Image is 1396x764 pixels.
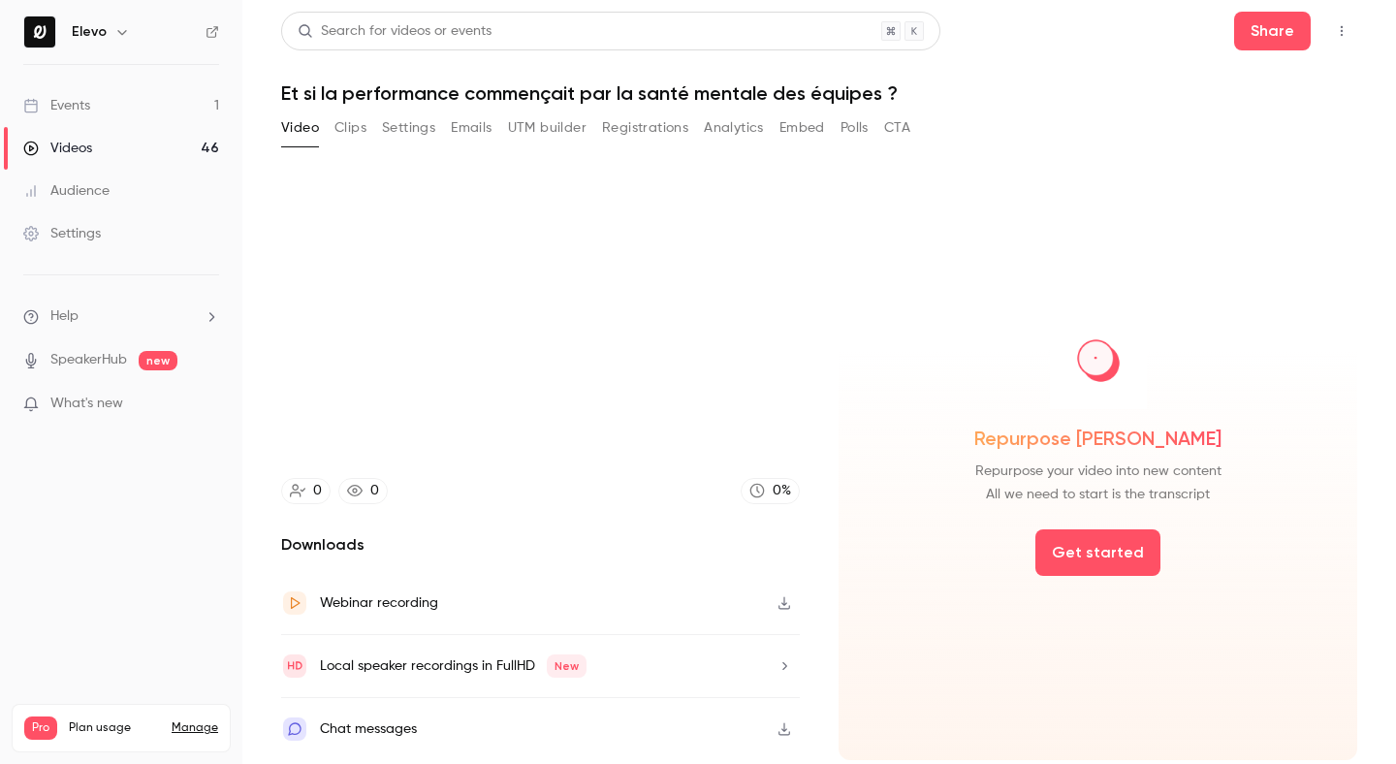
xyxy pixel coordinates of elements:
[320,654,587,678] div: Local speaker recordings in FullHD
[23,306,219,327] li: help-dropdown-opener
[23,181,110,201] div: Audience
[508,112,587,143] button: UTM builder
[50,350,127,370] a: SpeakerHub
[975,460,1221,506] span: Repurpose your video into new content All we need to start is the transcript
[50,394,123,414] span: What's new
[50,306,79,327] span: Help
[24,716,57,740] span: Pro
[172,720,218,736] a: Manage
[23,96,90,115] div: Events
[298,21,492,42] div: Search for videos or events
[23,224,101,243] div: Settings
[547,654,587,678] span: New
[841,112,869,143] button: Polls
[382,112,435,143] button: Settings
[884,112,910,143] button: CTA
[281,533,800,557] h2: Downloads
[139,351,177,370] span: new
[281,478,331,504] a: 0
[370,481,379,501] div: 0
[338,478,388,504] a: 0
[704,112,764,143] button: Analytics
[1326,16,1357,47] button: Top Bar Actions
[313,481,322,501] div: 0
[281,81,1357,105] h1: Et si la performance commençait par la santé mentale des équipes ?
[320,591,438,615] div: Webinar recording
[741,478,800,504] a: 0%
[974,425,1221,452] span: Repurpose [PERSON_NAME]
[72,22,107,42] h6: Elevo
[334,112,366,143] button: Clips
[602,112,688,143] button: Registrations
[69,720,160,736] span: Plan usage
[1035,529,1160,576] button: Get started
[23,139,92,158] div: Videos
[281,112,319,143] button: Video
[779,112,825,143] button: Embed
[451,112,492,143] button: Emails
[773,481,791,501] div: 0 %
[320,717,417,741] div: Chat messages
[1234,12,1311,50] button: Share
[24,16,55,48] img: Elevo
